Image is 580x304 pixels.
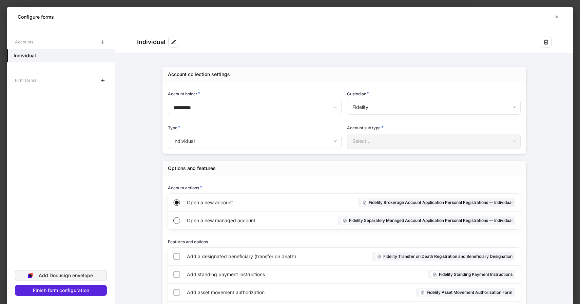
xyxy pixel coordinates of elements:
h6: Account holder [168,90,200,97]
h6: Fidelity Standing Payment Instructions [439,271,513,278]
div: Finish form configuration [33,288,89,293]
button: Finish form configuration [15,285,107,296]
div: Individual [137,38,166,46]
a: Individual [7,49,115,62]
span: Open a new account [187,199,290,206]
h6: Account actions [168,184,202,191]
h5: Individual [14,52,36,59]
span: Add asset movement authorization [187,289,335,296]
span: Add standing payment instructions [187,271,341,278]
div: Add Docusign envelope [39,273,93,278]
div: Firm forms [15,74,36,86]
div: Fidelity Separately Managed Account Application Personal Registrations -- Individual [338,216,515,225]
h6: Fidelity Asset Movement Authorization Form [427,289,513,296]
h6: Features and options [168,239,208,245]
h6: Type [168,124,180,131]
div: Account collection settings [168,71,230,78]
button: Add Docusign envelope [15,270,107,281]
div: Fidelity Brokerage Account Application Personal Registrations -- Individual [358,198,515,207]
h6: Fidelity Transfer on Death Registration and Beneficiary Designation [383,253,513,260]
div: Fidelity [347,100,520,115]
div: Individual [168,134,341,149]
div: Select... [347,134,520,149]
h6: Custodian [347,90,369,97]
span: Open a new managed account [187,217,291,224]
h6: Account sub type [347,124,384,131]
h5: Configure forms [18,14,54,20]
div: Options and features [168,165,216,172]
div: Accounts [15,36,33,48]
span: Add a designated beneficiary (transfer on death) [187,253,329,260]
